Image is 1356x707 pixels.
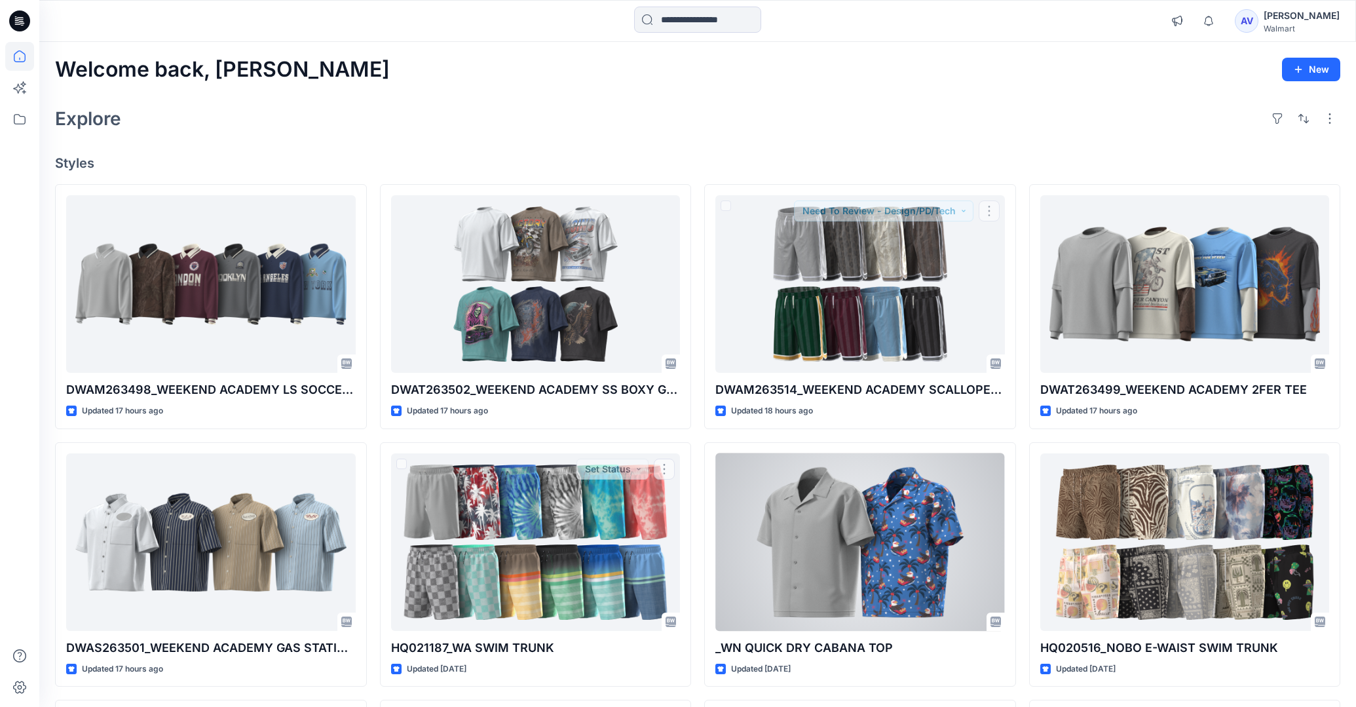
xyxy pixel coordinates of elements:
div: AV [1235,9,1258,33]
p: DWAM263514_WEEKEND ACADEMY SCALLOPED JACQUARD MESH SHORT [715,381,1005,399]
div: Walmart [1264,24,1340,33]
p: HQ020516_NOBO E-WAIST SWIM TRUNK [1040,639,1330,657]
p: Updated [DATE] [1056,662,1116,676]
p: HQ021187_WA SWIM TRUNK [391,639,681,657]
button: New [1282,58,1340,81]
p: DWAT263502_WEEKEND ACADEMY SS BOXY GRAPHIC TEE [391,381,681,399]
a: DWAT263499_WEEKEND ACADEMY 2FER TEE [1040,195,1330,373]
a: DWAM263498_WEEKEND ACADEMY LS SOCCER JERSEY [66,195,356,373]
a: _WN QUICK DRY CABANA TOP [715,453,1005,631]
h2: Explore [55,108,121,129]
h4: Styles [55,155,1340,171]
p: Updated 17 hours ago [407,404,488,418]
p: Updated [DATE] [407,662,466,676]
p: Updated 17 hours ago [82,662,163,676]
p: DWAT263499_WEEKEND ACADEMY 2FER TEE [1040,381,1330,399]
a: HQ020516_NOBO E-WAIST SWIM TRUNK [1040,453,1330,631]
a: DWAM263514_WEEKEND ACADEMY SCALLOPED JACQUARD MESH SHORT [715,195,1005,373]
a: HQ021187_WA SWIM TRUNK [391,453,681,631]
h2: Welcome back, [PERSON_NAME] [55,58,390,82]
p: Updated 18 hours ago [731,404,813,418]
p: Updated [DATE] [731,662,791,676]
p: Updated 17 hours ago [82,404,163,418]
a: DWAS263501_WEEKEND ACADEMY GAS STATION SS BUTTON UP [66,453,356,631]
p: DWAS263501_WEEKEND ACADEMY GAS STATION SS BUTTON UP [66,639,356,657]
div: [PERSON_NAME] [1264,8,1340,24]
p: _WN QUICK DRY CABANA TOP [715,639,1005,657]
p: Updated 17 hours ago [1056,404,1137,418]
p: DWAM263498_WEEKEND ACADEMY LS SOCCER JERSEY [66,381,356,399]
a: DWAT263502_WEEKEND ACADEMY SS BOXY GRAPHIC TEE [391,195,681,373]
